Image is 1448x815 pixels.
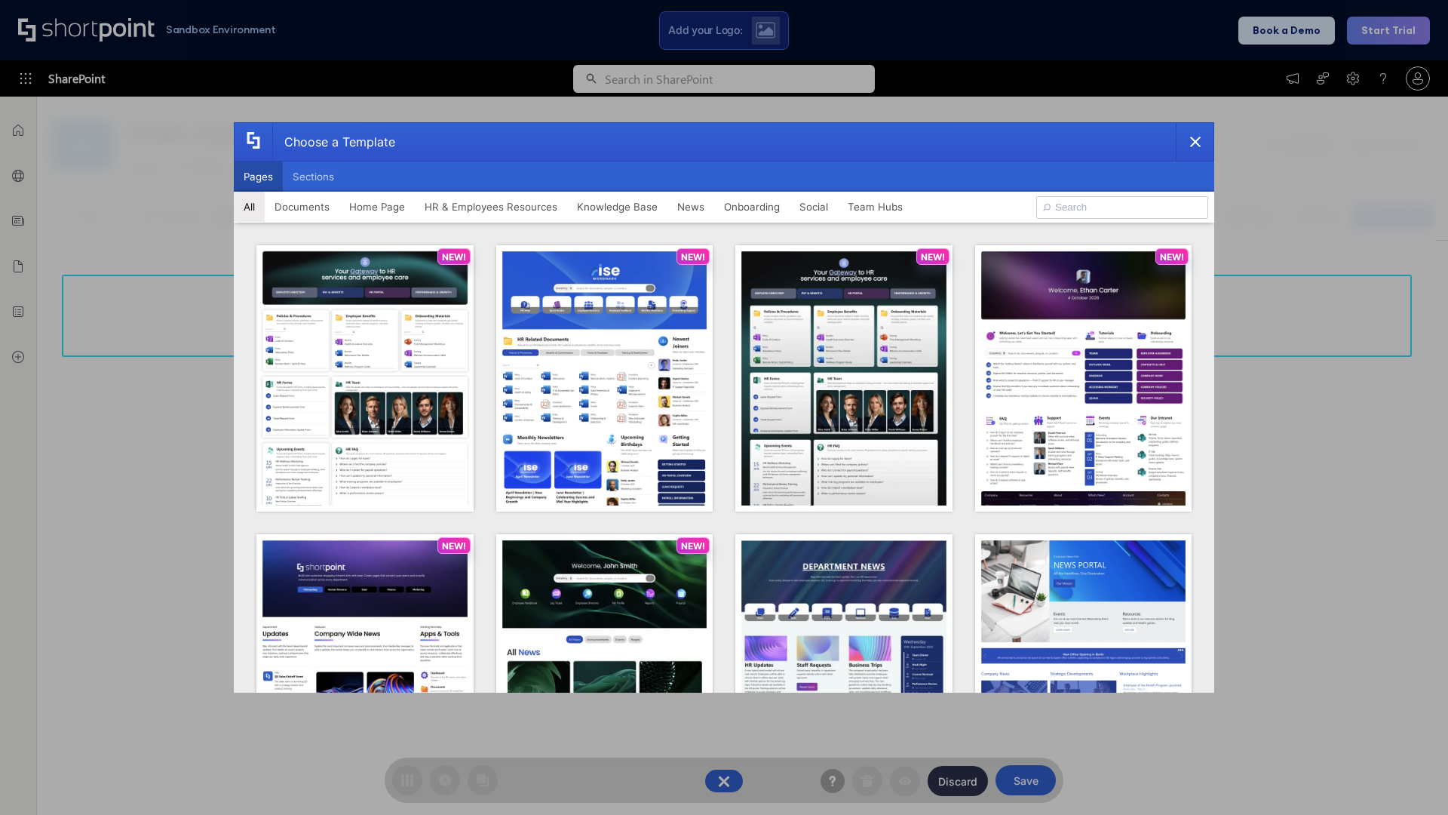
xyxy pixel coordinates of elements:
p: NEW! [681,251,705,263]
div: Choose a Template [272,123,395,161]
iframe: Chat Widget [1373,743,1448,815]
input: Search [1036,196,1208,219]
button: Documents [265,192,339,222]
button: Onboarding [714,192,790,222]
p: NEW! [681,540,705,552]
p: NEW! [921,251,945,263]
button: HR & Employees Resources [415,192,567,222]
button: News [667,192,714,222]
button: Team Hubs [838,192,913,222]
button: Pages [234,161,283,192]
button: Sections [283,161,344,192]
button: Home Page [339,192,415,222]
p: NEW! [442,540,466,552]
button: Knowledge Base [567,192,667,222]
button: Social [790,192,838,222]
div: template selector [234,122,1214,693]
button: All [234,192,265,222]
p: NEW! [1160,251,1184,263]
p: NEW! [442,251,466,263]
